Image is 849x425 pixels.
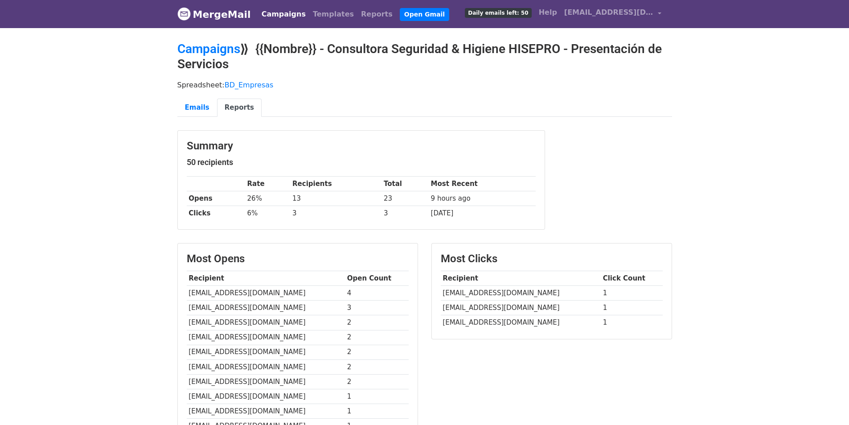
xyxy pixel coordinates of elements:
[177,5,251,24] a: MergeMail
[217,99,262,117] a: Reports
[345,345,409,359] td: 2
[381,177,429,191] th: Total
[345,389,409,404] td: 1
[177,41,672,71] h2: ⟫ {{Nombre}} - Consultora Seguridad & Higiene HISEPRO - Presentación de Servicios
[535,4,561,21] a: Help
[177,7,191,21] img: MergeMail logo
[429,177,536,191] th: Most Recent
[441,271,601,286] th: Recipient
[345,315,409,330] td: 2
[345,286,409,301] td: 4
[345,301,409,315] td: 3
[345,330,409,345] td: 2
[187,389,345,404] td: [EMAIL_ADDRESS][DOMAIN_NAME]
[400,8,449,21] a: Open Gmail
[429,191,536,206] td: 9 hours ago
[441,315,601,330] td: [EMAIL_ADDRESS][DOMAIN_NAME]
[381,206,429,221] td: 3
[225,81,274,89] a: BD_Empresas
[187,330,345,345] td: [EMAIL_ADDRESS][DOMAIN_NAME]
[187,140,536,153] h3: Summary
[187,404,345,419] td: [EMAIL_ADDRESS][DOMAIN_NAME]
[187,191,245,206] th: Opens
[564,7,653,18] span: [EMAIL_ADDRESS][DOMAIN_NAME]
[461,4,535,21] a: Daily emails left: 50
[601,286,663,301] td: 1
[187,252,409,265] h3: Most Opens
[357,5,396,23] a: Reports
[187,271,345,286] th: Recipient
[309,5,357,23] a: Templates
[187,157,536,167] h5: 50 recipients
[441,252,663,265] h3: Most Clicks
[345,404,409,419] td: 1
[187,206,245,221] th: Clicks
[601,271,663,286] th: Click Count
[187,359,345,374] td: [EMAIL_ADDRESS][DOMAIN_NAME]
[177,41,240,56] a: Campaigns
[258,5,309,23] a: Campaigns
[441,301,601,315] td: [EMAIL_ADDRESS][DOMAIN_NAME]
[187,374,345,389] td: [EMAIL_ADDRESS][DOMAIN_NAME]
[290,191,381,206] td: 13
[187,345,345,359] td: [EMAIL_ADDRESS][DOMAIN_NAME]
[561,4,665,25] a: [EMAIL_ADDRESS][DOMAIN_NAME]
[601,301,663,315] td: 1
[441,286,601,301] td: [EMAIL_ADDRESS][DOMAIN_NAME]
[381,191,429,206] td: 23
[601,315,663,330] td: 1
[290,206,381,221] td: 3
[345,374,409,389] td: 2
[290,177,381,191] th: Recipients
[245,206,291,221] td: 6%
[177,80,672,90] p: Spreadsheet:
[465,8,531,18] span: Daily emails left: 50
[345,359,409,374] td: 2
[177,99,217,117] a: Emails
[187,315,345,330] td: [EMAIL_ADDRESS][DOMAIN_NAME]
[345,271,409,286] th: Open Count
[245,191,291,206] td: 26%
[187,301,345,315] td: [EMAIL_ADDRESS][DOMAIN_NAME]
[429,206,536,221] td: [DATE]
[245,177,291,191] th: Rate
[187,286,345,301] td: [EMAIL_ADDRESS][DOMAIN_NAME]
